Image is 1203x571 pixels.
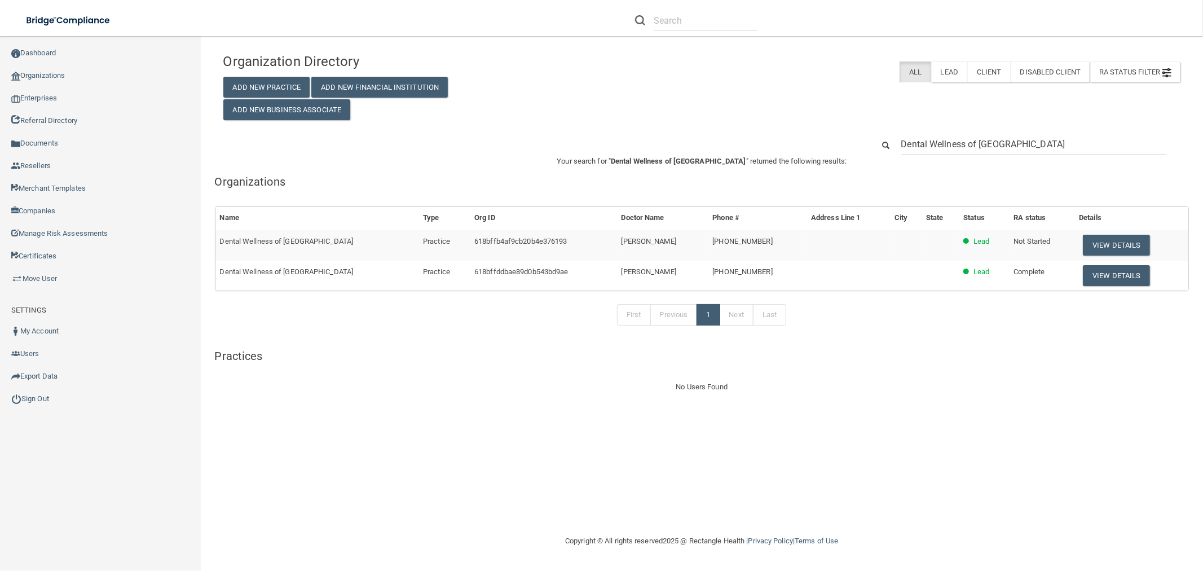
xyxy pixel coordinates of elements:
h5: Practices [215,350,1189,362]
span: [PHONE_NUMBER] [712,267,772,276]
img: ic-search.3b580494.png [635,15,645,25]
img: ic_user_dark.df1a06c3.png [11,327,20,336]
th: City [890,207,922,230]
span: Dental Wellness of [GEOGRAPHIC_DATA] [220,237,354,245]
span: Complete [1014,267,1045,276]
button: Add New Business Associate [223,99,351,120]
th: Org ID [470,207,616,230]
label: Disabled Client [1011,62,1090,82]
input: Search [654,10,757,31]
span: Practice [423,237,450,245]
th: Details [1074,207,1188,230]
th: Type [418,207,470,230]
span: Dental Wellness of [GEOGRAPHIC_DATA] [611,157,746,165]
span: RA Status Filter [1099,68,1171,76]
img: ic_dashboard_dark.d01f4a41.png [11,49,20,58]
span: [PERSON_NAME] [622,267,676,276]
iframe: Drift Widget Chat Controller [1009,492,1189,536]
span: [PERSON_NAME] [622,237,676,245]
img: ic_power_dark.7ecde6b1.png [11,394,21,404]
label: Lead [931,62,967,82]
a: Privacy Policy [748,537,793,545]
img: icon-filter@2x.21656d0b.png [1162,68,1171,77]
p: Lead [973,235,989,248]
span: Dental Wellness of [GEOGRAPHIC_DATA] [220,267,354,276]
a: Previous [650,304,698,326]
h4: Organization Directory [223,54,531,69]
span: Not Started [1014,237,1051,245]
label: All [900,62,931,82]
th: Address Line 1 [807,207,890,230]
button: Add New Practice [223,77,310,98]
img: enterprise.0d942306.png [11,95,20,103]
div: No Users Found [215,380,1189,394]
img: icon-documents.8dae5593.png [11,139,20,148]
input: Search [901,134,1166,155]
button: View Details [1083,265,1149,286]
th: Doctor Name [617,207,708,230]
th: State [922,207,959,230]
img: organization-icon.f8decf85.png [11,72,20,81]
a: First [617,304,651,326]
a: 1 [697,304,720,326]
label: SETTINGS [11,304,46,317]
p: Lead [973,265,989,279]
th: Name [215,207,419,230]
th: RA status [1010,207,1075,230]
button: Add New Financial Institution [311,77,448,98]
th: Phone # [708,207,807,230]
a: Terms of Use [795,537,838,545]
img: briefcase.64adab9b.png [11,273,23,284]
img: icon-users.e205127d.png [11,349,20,358]
img: icon-export.b9366987.png [11,372,20,381]
label: Client [967,62,1011,82]
img: bridge_compliance_login_screen.278c3ca4.svg [17,9,121,32]
span: 618bffb4af9cb20b4e376193 [474,237,567,245]
p: Your search for " " returned the following results: [215,155,1189,168]
th: Status [959,207,1009,230]
span: [PHONE_NUMBER] [712,237,772,245]
div: Copyright © All rights reserved 2025 @ Rectangle Health | | [496,523,907,559]
img: ic_reseller.de258add.png [11,161,20,170]
span: 618bffddbae89d0b543bd9ae [474,267,568,276]
span: Practice [423,267,450,276]
a: Next [720,304,753,326]
h5: Organizations [215,175,1189,188]
a: Last [753,304,786,326]
button: View Details [1083,235,1149,256]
